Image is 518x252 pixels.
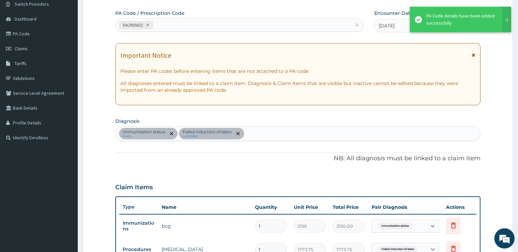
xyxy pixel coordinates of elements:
h1: Important Notice [120,52,171,59]
span: We're online! [39,80,93,148]
textarea: Type your message and hit 'Enter' [3,175,129,198]
div: Minimize live chat window [111,3,127,20]
span: remove selection option [168,131,174,137]
span: Immunization status [378,223,412,229]
label: PA Code / Prescription Code [115,10,185,17]
p: All diagnoses entered must be linked to a claim item. Diagnosis & Claim Items that are visible bu... [120,80,475,93]
p: Failed induction of labor [183,129,232,135]
td: bcg [158,219,252,233]
th: Actions [443,200,476,214]
span: Claims [15,46,28,52]
div: PA Code details have been added successfully [426,12,496,27]
span: Dashboard [15,16,37,22]
span: Tariffs [15,60,27,66]
img: d_794563401_company_1708531726252_794563401 [13,34,27,51]
th: Type [119,201,158,213]
small: confirmed [183,135,232,138]
th: Unit Price [290,200,329,214]
span: Switch Providers [15,1,49,7]
span: remove selection option [235,131,241,137]
label: Encounter Date [374,10,413,17]
p: NB: All diagnosis must be linked to a claim item [115,154,480,163]
p: Please enter PA codes before entering items that are not attached to a PA code [120,68,475,75]
th: Name [158,200,252,214]
p: Immunization status [123,129,165,135]
label: Diagnosis [115,118,139,124]
small: query [123,135,165,138]
div: PA/993612 [121,21,144,29]
div: Chat with us now [35,38,114,47]
th: Pair Diagnosis [368,200,443,214]
td: Immunizations [119,217,158,235]
span: [DATE] [379,22,395,29]
th: Quantity [252,200,290,214]
th: Total Price [329,200,368,214]
h3: Claim Items [115,184,153,191]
